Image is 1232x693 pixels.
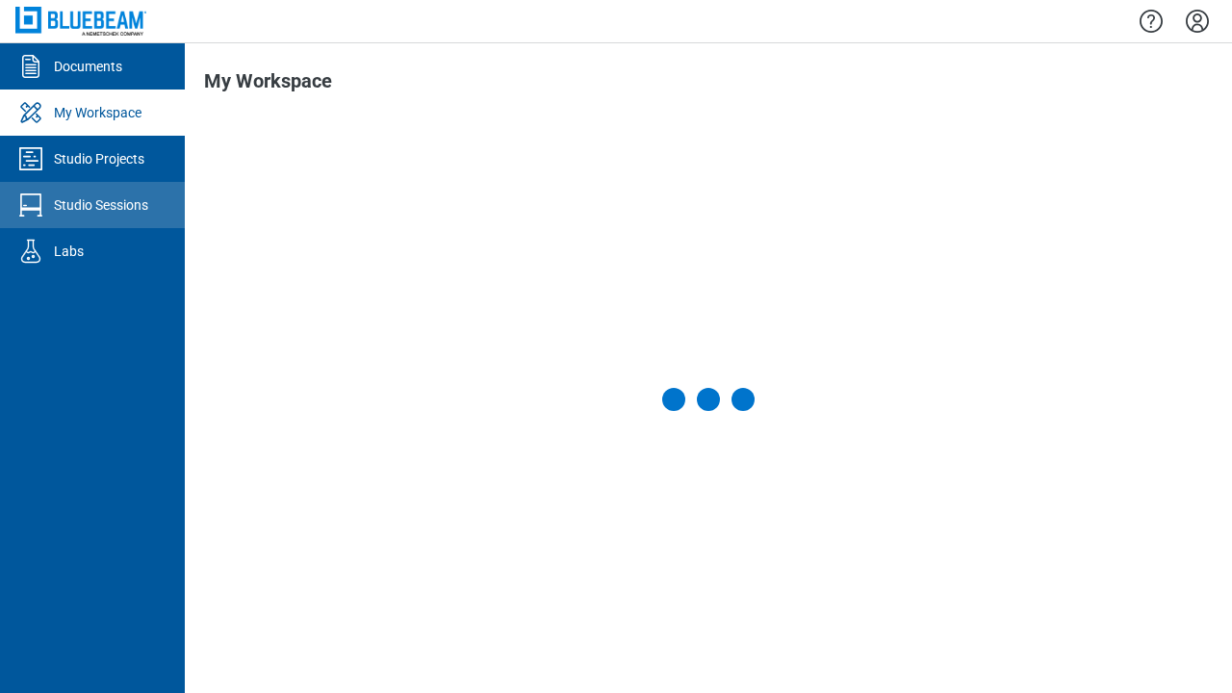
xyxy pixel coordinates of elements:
[15,236,46,267] svg: Labs
[54,57,122,76] div: Documents
[54,103,141,122] div: My Workspace
[1182,5,1213,38] button: Settings
[15,7,146,35] img: Bluebeam, Inc.
[204,70,332,101] h1: My Workspace
[15,51,46,82] svg: Documents
[662,388,755,411] div: Loading My Workspace
[15,143,46,174] svg: Studio Projects
[15,97,46,128] svg: My Workspace
[54,149,144,168] div: Studio Projects
[15,190,46,220] svg: Studio Sessions
[54,195,148,215] div: Studio Sessions
[54,242,84,261] div: Labs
